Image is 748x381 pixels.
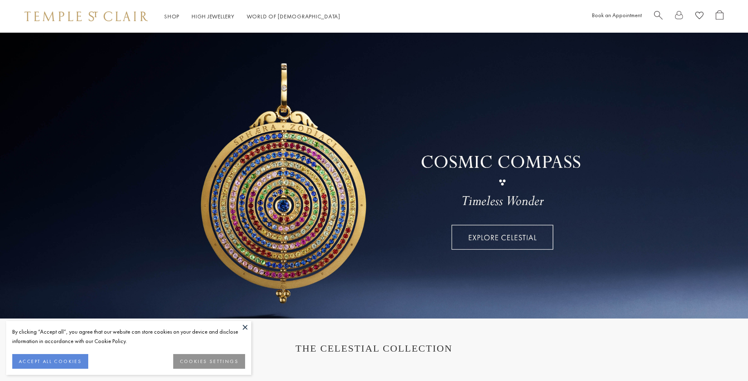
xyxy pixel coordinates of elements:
button: COOKIES SETTINGS [173,354,245,369]
nav: Main navigation [164,11,340,22]
iframe: Gorgias live chat messenger [707,343,740,373]
a: Book an Appointment [592,11,642,19]
a: High JewelleryHigh Jewellery [192,13,234,20]
div: By clicking “Accept all”, you agree that our website can store cookies on your device and disclos... [12,327,245,346]
a: ShopShop [164,13,179,20]
a: Open Shopping Bag [716,10,723,23]
button: ACCEPT ALL COOKIES [12,354,88,369]
img: Temple St. Clair [25,11,148,21]
a: World of [DEMOGRAPHIC_DATA]World of [DEMOGRAPHIC_DATA] [247,13,340,20]
h1: THE CELESTIAL COLLECTION [33,343,715,354]
a: Search [654,10,663,23]
a: View Wishlist [695,10,703,23]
